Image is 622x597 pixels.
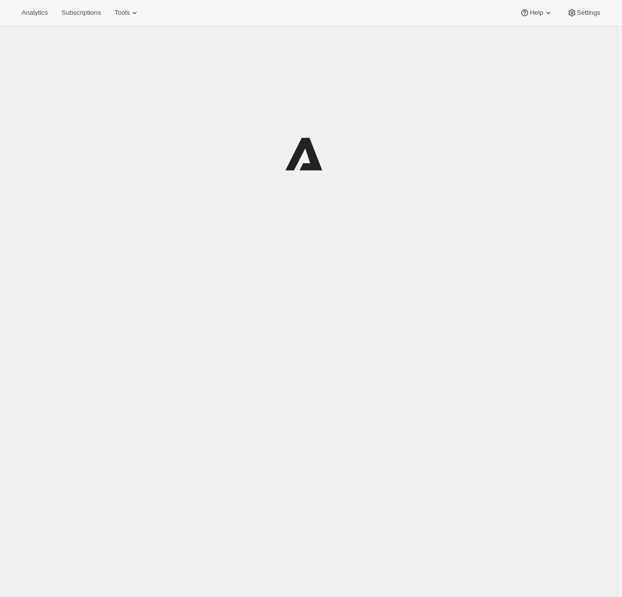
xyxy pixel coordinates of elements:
button: Help [514,6,559,20]
span: Settings [577,9,600,17]
span: Analytics [22,9,48,17]
span: Help [530,9,543,17]
span: Subscriptions [61,9,101,17]
button: Subscriptions [56,6,107,20]
button: Settings [561,6,606,20]
button: Tools [109,6,145,20]
span: Tools [114,9,130,17]
button: Analytics [16,6,54,20]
